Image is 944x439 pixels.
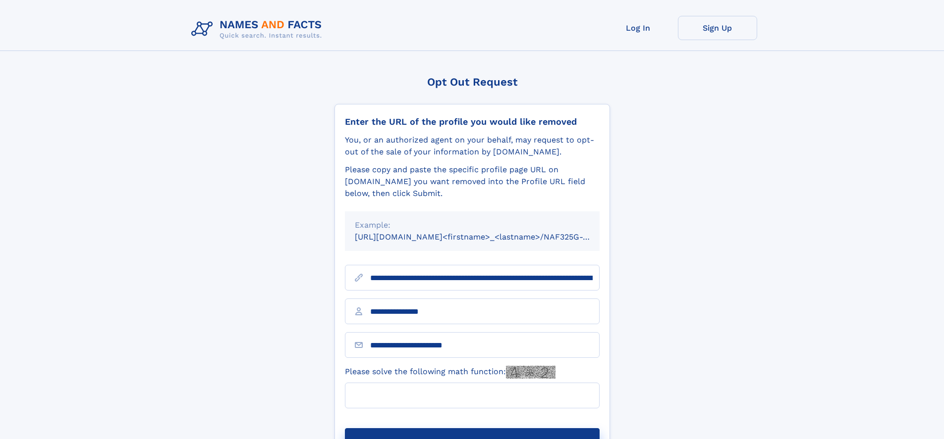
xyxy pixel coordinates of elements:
img: Logo Names and Facts [187,16,330,43]
div: Opt Out Request [334,76,610,88]
small: [URL][DOMAIN_NAME]<firstname>_<lastname>/NAF325G-xxxxxxxx [355,232,618,242]
div: Please copy and paste the specific profile page URL on [DOMAIN_NAME] you want removed into the Pr... [345,164,600,199]
a: Sign Up [678,16,757,40]
div: You, or an authorized agent on your behalf, may request to opt-out of the sale of your informatio... [345,134,600,158]
div: Example: [355,219,590,231]
label: Please solve the following math function: [345,366,555,379]
a: Log In [599,16,678,40]
div: Enter the URL of the profile you would like removed [345,116,600,127]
